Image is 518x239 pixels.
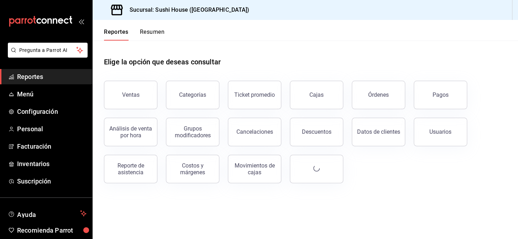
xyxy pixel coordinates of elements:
[290,118,343,146] button: Descuentos
[290,81,343,109] button: Cajas
[17,72,87,81] span: Reportes
[352,81,405,109] button: Órdenes
[368,91,389,98] div: Órdenes
[17,159,87,169] span: Inventarios
[429,128,451,135] div: Usuarios
[109,162,153,176] div: Reporte de asistencia
[171,125,215,139] div: Grupos modificadores
[166,81,219,109] button: Categorías
[8,43,88,58] button: Pregunta a Parrot AI
[232,162,277,176] div: Movimientos de cajas
[166,155,219,183] button: Costos y márgenes
[414,81,467,109] button: Pagos
[357,128,400,135] div: Datos de clientes
[228,118,281,146] button: Cancelaciones
[234,91,275,98] div: Ticket promedio
[104,28,129,41] button: Reportes
[17,176,87,186] span: Suscripción
[104,118,157,146] button: Análisis de venta por hora
[122,91,140,98] div: Ventas
[78,18,84,24] button: open_drawer_menu
[17,209,77,218] span: Ayuda
[17,89,87,99] span: Menú
[228,81,281,109] button: Ticket promedio
[352,118,405,146] button: Datos de clientes
[236,128,273,135] div: Cancelaciones
[17,124,87,134] span: Personal
[17,225,87,235] span: Recomienda Parrot
[124,6,249,14] h3: Sucursal: Sushi House ([GEOGRAPHIC_DATA])
[104,28,164,41] div: navigation tabs
[140,28,164,41] button: Resumen
[302,128,331,135] div: Descuentos
[414,118,467,146] button: Usuarios
[309,91,324,98] div: Cajas
[171,162,215,176] div: Costos y márgenes
[166,118,219,146] button: Grupos modificadores
[228,155,281,183] button: Movimientos de cajas
[433,91,449,98] div: Pagos
[104,57,221,67] h1: Elige la opción que deseas consultar
[17,107,87,116] span: Configuración
[104,155,157,183] button: Reporte de asistencia
[5,52,88,59] a: Pregunta a Parrot AI
[104,81,157,109] button: Ventas
[179,91,206,98] div: Categorías
[19,47,77,54] span: Pregunta a Parrot AI
[109,125,153,139] div: Análisis de venta por hora
[17,142,87,151] span: Facturación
